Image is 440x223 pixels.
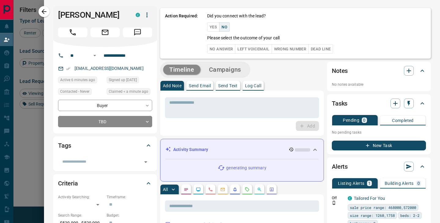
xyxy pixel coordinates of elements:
h1: [PERSON_NAME] [58,10,127,20]
button: Open [141,158,150,166]
span: Call [58,27,87,37]
p: Send Text [218,84,238,88]
p: Actively Searching: [58,194,104,200]
span: Email [90,27,120,37]
div: condos.ca [348,196,352,200]
svg: Agent Actions [269,187,274,192]
p: 0 [363,118,365,122]
h2: Criteria [58,178,78,188]
span: Signed up [DATE] [109,77,137,83]
svg: Calls [208,187,213,192]
div: Mon May 11 2020 [107,77,152,85]
button: Timeline [163,65,200,75]
svg: Email Verified [66,67,70,71]
button: No Answer [207,44,235,54]
span: Message [123,27,152,37]
p: No notes available [332,82,426,87]
button: No [219,22,230,32]
p: Completed [392,118,414,123]
p: No pending tasks [332,128,426,137]
button: Yes [207,22,219,32]
p: 0 [417,181,420,185]
div: Tasks [332,96,426,111]
button: Campaigns [203,65,247,75]
div: Criteria [58,176,152,191]
p: Action Required: [165,13,198,54]
p: Add Note [163,84,182,88]
p: Send Email [189,84,211,88]
p: Timeframe: [107,194,152,200]
svg: Requests [245,187,250,192]
h2: Alerts [332,162,348,171]
p: Budget: [107,213,152,218]
div: TBD [58,116,152,127]
p: Did you connect with the lead? [207,13,266,19]
span: size range: 1260,1758 [350,212,395,218]
p: Listing Alerts [338,181,365,185]
a: Tailored For You [354,196,385,201]
span: Claimed < a minute ago [109,88,148,95]
p: Building Alerts [385,181,414,185]
div: Alerts [332,159,426,174]
p: All [163,187,168,192]
h2: Tags [58,141,71,150]
div: Buyer [58,100,152,111]
p: Off [332,195,344,201]
span: beds: 2-2 [400,212,420,218]
button: Dead Line [308,44,333,54]
h2: Notes [332,66,348,76]
span: Contacted - Never [60,88,90,95]
p: Pending [343,118,359,122]
button: Left Voicemail [235,44,272,54]
p: Activity Summary [173,146,208,153]
div: Tags [58,138,152,153]
svg: Push Notification Only [332,201,336,205]
p: Search Range: [58,213,104,218]
div: Mon Aug 18 2025 [107,88,152,97]
p: Log Call [245,84,261,88]
svg: Emails [220,187,225,192]
div: Activity Summary [165,144,319,155]
button: Open [91,52,98,59]
h2: Tasks [332,99,347,108]
p: Please select the outcome of your call [207,35,280,41]
button: New Task [332,141,426,150]
div: Mon Aug 18 2025 [58,77,104,85]
p: generating summary [226,165,266,171]
span: sale price range: 468000,572000 [350,204,416,210]
svg: Notes [184,187,189,192]
div: Notes [332,63,426,78]
p: 1 [368,181,371,185]
div: condos.ca [136,13,140,17]
span: Active 6 minutes ago [60,77,95,83]
svg: Opportunities [257,187,262,192]
svg: Listing Alerts [233,187,237,192]
button: Wrong Number [272,44,309,54]
a: [EMAIL_ADDRESS][DOMAIN_NAME] [75,66,144,71]
svg: Lead Browsing Activity [196,187,201,192]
